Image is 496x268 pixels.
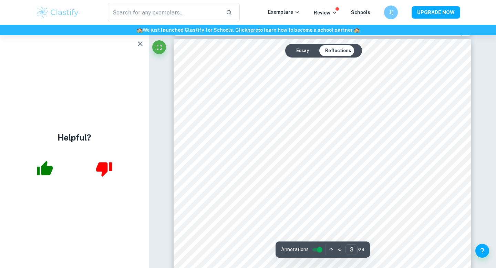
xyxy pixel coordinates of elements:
[387,9,395,16] h6: J(
[281,246,309,253] span: Annotations
[320,45,356,56] button: Reflections
[358,247,364,253] span: / 34
[152,40,166,54] button: Fullscreen
[137,27,143,33] span: 🏫
[475,244,489,258] button: Help and Feedback
[354,27,360,33] span: 🏫
[314,9,337,17] p: Review
[351,10,370,15] a: Schools
[36,6,80,19] img: Clastify logo
[268,8,300,16] p: Exemplars
[412,6,460,19] button: UPGRADE NOW
[247,27,258,33] a: here
[108,3,220,22] input: Search for any exemplars...
[1,26,495,34] h6: We just launched Clastify for Schools. Click to learn how to become a school partner.
[384,6,398,19] button: J(
[291,45,314,56] button: Essay
[58,131,91,144] h4: Helpful?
